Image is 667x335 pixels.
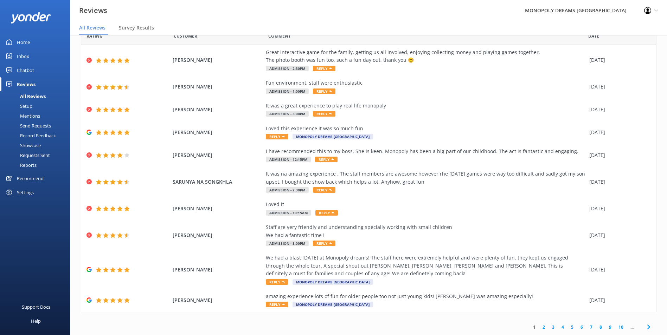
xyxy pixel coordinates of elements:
span: [PERSON_NAME] [173,205,262,212]
a: 1 [530,324,539,330]
div: Staff are very friendly and understanding specially working with small children We had a fantasti... [266,223,586,239]
a: Setup [4,101,70,111]
span: Date [86,33,103,39]
span: Reply [313,241,335,246]
div: [DATE] [589,296,647,304]
span: [PERSON_NAME] [173,296,262,304]
div: [DATE] [589,178,647,186]
span: [PERSON_NAME] [173,129,262,136]
a: Requests Sent [4,150,70,160]
div: All Reviews [4,91,46,101]
div: Mentions [4,111,40,121]
div: amazing experience lots of fun for older people too not just young kids! [PERSON_NAME] was amazin... [266,293,586,300]
div: [DATE] [589,56,647,64]
a: 6 [577,324,586,330]
span: Admission - 3:00pm [266,241,309,246]
div: Requests Sent [4,150,50,160]
span: Survey Results [119,24,154,31]
span: MONOPOLY DREAMS [GEOGRAPHIC_DATA] [293,302,373,307]
span: Reply [315,157,338,162]
span: [PERSON_NAME] [173,56,262,64]
a: 8 [596,324,605,330]
span: Reply [266,279,288,285]
div: [DATE] [589,83,647,91]
span: Date [174,33,197,39]
a: Reports [4,160,70,170]
a: 9 [605,324,615,330]
a: Showcase [4,140,70,150]
a: 7 [586,324,596,330]
span: [PERSON_NAME] [173,106,262,113]
span: [PERSON_NAME] [173,231,262,239]
span: Reply [315,210,338,216]
img: yonder-white-logo.png [11,12,51,24]
a: 10 [615,324,627,330]
span: Reply [313,187,335,193]
div: Home [17,35,30,49]
span: Reply [313,88,335,94]
div: I have recommended this to my boss. She is keen. Monopoly has been a big part of our childhood. T... [266,147,586,155]
div: Reports [4,160,37,170]
span: All Reviews [79,24,105,31]
span: Admission - 10:15am [266,210,311,216]
div: Loved it [266,201,586,208]
div: Settings [17,185,34,199]
span: ... [627,324,637,330]
div: [DATE] [589,205,647,212]
a: 3 [549,324,558,330]
span: Reply [313,66,335,71]
div: [DATE] [589,266,647,274]
a: Record Feedback [4,131,70,140]
div: [DATE] [589,129,647,136]
div: Chatbot [17,63,34,77]
a: 2 [539,324,549,330]
div: Great interactive game for the family, getting us all involved, enjoying collecting money and pla... [266,48,586,64]
span: Reply [266,302,288,307]
span: Question [268,33,291,39]
div: It was a great experience to play real life monopoly [266,102,586,110]
span: SARUNYA NA SONGKHLA [173,178,262,186]
div: Inbox [17,49,29,63]
a: 4 [558,324,567,330]
div: Support Docs [22,300,50,314]
span: Admission - 3:00pm [266,111,309,117]
div: [DATE] [589,151,647,159]
span: Admission - 1:00pm [266,88,309,94]
div: Recommend [17,171,44,185]
a: Send Requests [4,121,70,131]
span: Admission - 12:15pm [266,157,311,162]
div: Send Requests [4,121,51,131]
span: Admission - 2:30pm [266,66,309,71]
div: Help [31,314,41,328]
div: Showcase [4,140,41,150]
div: Reviews [17,77,36,91]
span: MONOPOLY DREAMS [GEOGRAPHIC_DATA] [293,134,373,139]
div: We had a blast [DATE] at Monopoly dreams! The staff here were extremely helpful and were plenty o... [266,254,586,277]
span: [PERSON_NAME] [173,83,262,91]
span: Reply [266,134,288,139]
div: Loved this experience it was so much fun [266,125,586,132]
div: Setup [4,101,32,111]
h3: Reviews [79,5,107,16]
div: [DATE] [589,231,647,239]
span: [PERSON_NAME] [173,266,262,274]
div: Record Feedback [4,131,56,140]
div: Fun environment, staff were enthusiastic [266,79,586,87]
span: MONOPOLY DREAMS [GEOGRAPHIC_DATA] [293,279,373,285]
a: 5 [567,324,577,330]
a: Mentions [4,111,70,121]
span: [PERSON_NAME] [173,151,262,159]
div: It was na amazing experience . The staff members are awesome however rhe [DATE] games were way to... [266,170,586,186]
span: Date [588,33,599,39]
div: [DATE] [589,106,647,113]
span: Reply [313,111,335,117]
a: All Reviews [4,91,70,101]
span: Admission - 2:30pm [266,187,309,193]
